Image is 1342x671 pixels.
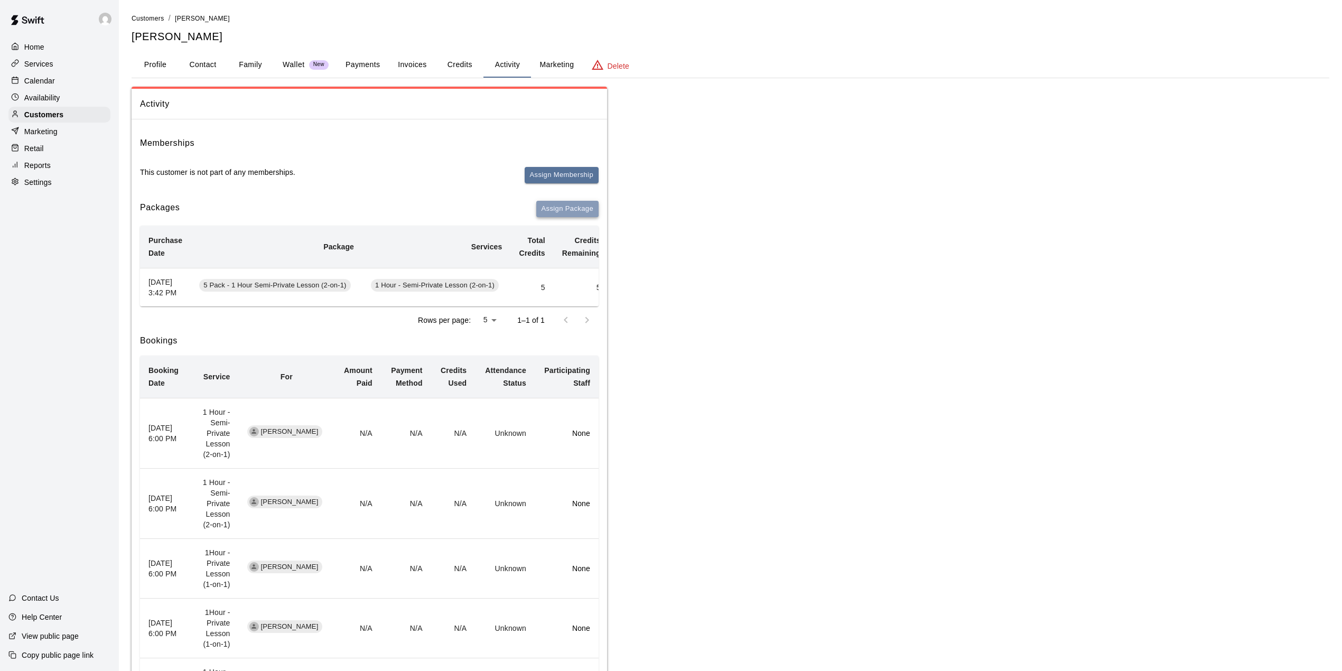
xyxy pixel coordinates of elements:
b: Purchase Date [148,236,182,257]
div: Adrian Sim [249,427,259,436]
p: Retail [24,143,44,154]
h6: Memberships [140,136,194,150]
td: 1Hour - Private Lesson (1-on-1) [189,539,239,599]
td: N/A [381,539,431,599]
td: 5 [554,268,609,306]
td: N/A [334,599,381,658]
p: Help Center [22,612,62,622]
a: Calendar [8,73,110,89]
b: Booking Date [148,366,179,387]
td: N/A [334,539,381,599]
p: 1–1 of 1 [517,315,545,325]
p: Home [24,42,44,52]
span: New [309,61,329,68]
div: Joe Florio [97,8,119,30]
img: Joe Florio [99,13,111,25]
p: Reports [24,160,51,171]
span: [PERSON_NAME] [257,562,323,572]
th: [DATE] 6:00 PM [140,539,189,599]
td: N/A [381,599,431,658]
td: Unknown [475,539,535,599]
p: View public page [22,631,79,641]
span: Activity [140,97,599,111]
td: N/A [381,398,431,469]
span: [PERSON_NAME] [257,427,323,437]
span: [PERSON_NAME] [257,497,323,507]
td: N/A [431,469,476,539]
div: 5 [475,312,500,328]
h6: Bookings [140,334,599,348]
div: Marketing [8,124,110,139]
td: 5 [510,268,553,306]
p: Settings [24,177,52,188]
td: N/A [334,469,381,539]
li: / [169,13,171,24]
td: Unknown [475,469,535,539]
button: Assign Package [536,201,599,217]
a: Retail [8,141,110,156]
div: Adrian Sim [249,497,259,507]
b: Total Credits [519,236,545,257]
div: Adrian Sim [249,622,259,631]
td: 1Hour - Private Lesson (1-on-1) [189,599,239,658]
table: simple table [140,226,720,306]
p: Delete [608,61,629,71]
button: Activity [483,52,531,78]
td: Unknown [475,599,535,658]
th: [DATE] 6:00 PM [140,599,189,658]
span: Customers [132,15,164,22]
a: Services [8,56,110,72]
p: Marketing [24,126,58,137]
button: Payments [337,52,388,78]
b: Package [323,243,354,251]
nav: breadcrumb [132,13,1329,24]
td: N/A [431,398,476,469]
p: Calendar [24,76,55,86]
button: Contact [179,52,227,78]
td: N/A [431,539,476,599]
p: Contact Us [22,593,59,603]
button: Family [227,52,274,78]
td: N/A [334,398,381,469]
a: Availability [8,90,110,106]
div: Reports [8,157,110,173]
td: N/A [381,469,431,539]
p: Wallet [283,59,305,70]
h6: Packages [140,201,180,217]
a: Customers [132,14,164,22]
p: This customer is not part of any memberships. [140,167,295,178]
b: Credits Used [441,366,467,387]
b: Credits Remaining [562,236,601,257]
a: Settings [8,174,110,190]
span: 1 Hour - Semi-Private Lesson (2-on-1) [371,281,499,291]
div: basic tabs example [132,52,1329,78]
h5: [PERSON_NAME] [132,30,1329,44]
button: Profile [132,52,179,78]
b: Attendance Status [485,366,526,387]
p: Customers [24,109,63,120]
p: None [543,428,590,439]
b: Amount Paid [344,366,372,387]
td: N/A [431,599,476,658]
button: Credits [436,52,483,78]
th: [DATE] 6:00 PM [140,398,189,469]
b: Participating Staff [544,366,590,387]
td: Unknown [475,398,535,469]
p: None [543,498,590,509]
a: Home [8,39,110,55]
button: Invoices [388,52,436,78]
button: Marketing [531,52,582,78]
b: For [281,372,293,381]
th: [DATE] 6:00 PM [140,469,189,539]
button: Assign Membership [525,167,599,183]
th: [DATE] 3:42 PM [140,268,191,306]
p: Availability [24,92,60,103]
b: Payment Method [391,366,422,387]
b: Service [203,372,230,381]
